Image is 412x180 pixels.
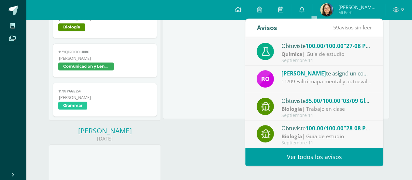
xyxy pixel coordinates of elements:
[281,105,302,112] strong: Biología
[281,41,372,50] div: Obtuviste en
[281,133,372,140] div: | Guía de estudio
[58,62,114,70] span: Comunicación y Lenguaje
[58,50,151,54] span: 11/9 Ejercicio libro
[281,70,326,77] span: [PERSON_NAME]
[281,69,372,77] div: te asignó un comentario en '03/09 Glosario Ecología de las comunidades' para 'Biología'
[49,126,161,135] div: [PERSON_NAME]
[257,70,274,88] img: 08228f36aa425246ac1f75ab91e507c5.png
[320,3,333,16] img: 2f4c244bf6643e28017f0785e9c3ea6f.png
[58,102,87,109] span: Grammar
[305,97,340,105] span: 35.00/100.00
[281,50,302,57] strong: Química
[305,42,344,50] span: 100.00/100.00
[281,96,372,105] div: Obtuviste en
[245,148,383,166] a: Ver todos los avisos
[281,50,372,58] div: | Guía de estudio
[281,105,372,113] div: | Trabajo en clase
[59,94,151,100] span: [PERSON_NAME]
[305,124,344,132] span: 100.00/100.00
[59,55,151,61] span: [PERSON_NAME]
[58,23,85,31] span: Biología
[58,89,151,93] span: 11/09 Page 354
[333,24,372,31] span: avisos sin leer
[338,4,377,10] span: [PERSON_NAME] [PERSON_NAME]
[53,83,157,117] a: 11/09 Page 354[PERSON_NAME]Grammar
[53,43,157,77] a: 11/9 Ejercicio libro[PERSON_NAME]Comunicación y Lenguaje
[49,135,161,142] div: [DATE]
[281,124,372,132] div: Obtuviste en
[281,78,372,85] div: 11/09 Faltó mapa mental y autoevaluación,
[257,19,277,37] div: Avisos
[281,133,302,140] strong: Biología
[281,113,372,118] div: Septiembre 11
[53,4,157,38] a: 11-09 SEGUNDA ENTREGA DE GUÍA[PERSON_NAME]Biología
[281,140,372,146] div: Septiembre 11
[333,24,339,31] span: 59
[338,10,377,15] span: Mi Perfil
[281,58,372,63] div: Septiembre 11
